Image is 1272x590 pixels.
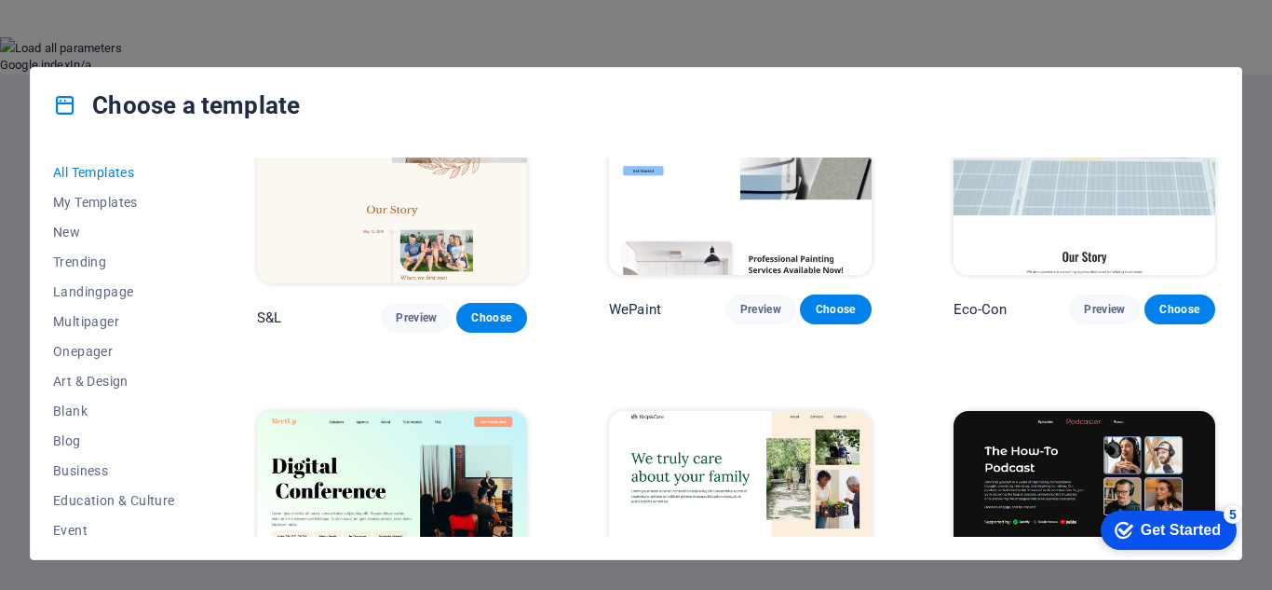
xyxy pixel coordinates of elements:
[815,302,856,317] span: Choose
[53,463,175,478] span: Business
[53,277,175,307] button: Landingpage
[1159,302,1200,317] span: Choose
[53,426,175,456] button: Blog
[53,523,175,538] span: Event
[740,302,781,317] span: Preview
[53,165,175,180] span: All Templates
[53,254,175,269] span: Trending
[1084,302,1125,317] span: Preview
[53,366,175,396] button: Art & Design
[609,300,661,319] p: WePaint
[1069,295,1140,324] button: Preview
[954,300,1008,319] p: Eco-Con
[1144,295,1215,324] button: Choose
[456,303,527,333] button: Choose
[53,374,175,389] span: Art & Design
[53,187,175,217] button: My Templates
[257,309,281,327] p: S&L
[53,247,175,277] button: Trending
[53,158,175,187] button: All Templates
[471,310,512,325] span: Choose
[15,9,151,48] div: Get Started 5 items remaining, 0% complete
[53,284,175,299] span: Landingpage
[53,307,175,336] button: Multipager
[396,310,437,325] span: Preview
[53,336,175,366] button: Onepager
[53,515,175,545] button: Event
[138,4,156,22] div: 5
[55,21,135,37] div: Get Started
[53,433,175,448] span: Blog
[53,225,175,240] span: New
[53,217,175,247] button: New
[800,295,871,324] button: Choose
[53,404,175,418] span: Blank
[257,34,527,283] img: S&L
[53,456,175,486] button: Business
[53,314,175,329] span: Multipager
[53,344,175,359] span: Onepager
[725,295,796,324] button: Preview
[53,493,175,508] span: Education & Culture
[53,90,300,120] h4: Choose a template
[53,195,175,210] span: My Templates
[53,396,175,426] button: Blank
[53,486,175,515] button: Education & Culture
[381,303,452,333] button: Preview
